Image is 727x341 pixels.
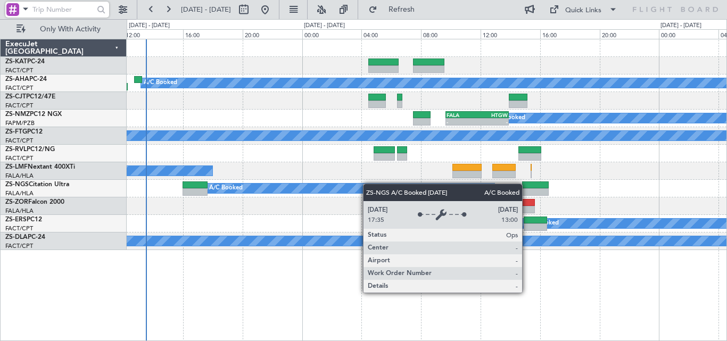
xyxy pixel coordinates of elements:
a: FALA/HLA [5,189,34,197]
span: [DATE] - [DATE] [181,5,231,14]
div: 12:00 [481,29,540,39]
div: 20:00 [243,29,302,39]
span: ZS-DLA [5,234,28,240]
a: FACT/CPT [5,154,33,162]
a: FACT/CPT [5,224,33,232]
a: FACT/CPT [5,137,33,145]
div: A/C Booked [209,180,243,196]
a: ZS-DLAPC-24 [5,234,45,240]
div: 16:00 [183,29,243,39]
a: ZS-KATPC-24 [5,59,45,65]
span: ZS-ZOR [5,199,28,205]
div: 00:00 [302,29,362,39]
a: ZS-NMZPC12 NGX [5,111,62,118]
span: Refresh [379,6,424,13]
a: ZS-ERSPC12 [5,217,42,223]
div: 12:00 [123,29,183,39]
a: ZS-ZORFalcon 2000 [5,199,64,205]
div: [DATE] - [DATE] [129,21,170,30]
a: FALA/HLA [5,207,34,215]
button: Quick Links [544,1,623,18]
span: ZS-ERS [5,217,27,223]
a: ZS-CJTPC12/47E [5,94,55,100]
a: ZS-RVLPC12/NG [5,146,55,153]
a: ZS-AHAPC-24 [5,76,47,82]
div: Quick Links [565,5,601,16]
span: Only With Activity [28,26,112,33]
div: A/C Booked [144,75,177,91]
a: FACT/CPT [5,84,33,92]
div: HTGW [477,112,508,118]
div: [DATE] - [DATE] [660,21,701,30]
span: ZS-NMZ [5,111,30,118]
span: ZS-NGS [5,181,29,188]
a: ZS-LMFNextant 400XTi [5,164,75,170]
div: - [477,119,508,125]
span: ZS-RVL [5,146,27,153]
span: ZS-FTG [5,129,27,135]
div: - [447,119,477,125]
button: Refresh [363,1,427,18]
input: Trip Number [32,2,94,18]
a: FACT/CPT [5,102,33,110]
a: ZS-FTGPC12 [5,129,43,135]
button: Only With Activity [12,21,115,38]
div: 20:00 [600,29,659,39]
div: A/C Booked [403,233,437,249]
a: FACT/CPT [5,66,33,74]
a: FACT/CPT [5,242,33,250]
div: 08:00 [421,29,481,39]
span: ZS-LMF [5,164,28,170]
div: FALA [447,112,477,118]
div: A/C Booked [513,215,547,231]
div: [DATE] - [DATE] [304,21,345,30]
div: 04:00 [361,29,421,39]
span: ZS-KAT [5,59,27,65]
span: ZS-AHA [5,76,29,82]
a: FAPM/PZB [5,119,35,127]
div: 00:00 [659,29,718,39]
span: ZS-CJT [5,94,26,100]
a: ZS-NGSCitation Ultra [5,181,69,188]
div: 16:00 [540,29,600,39]
a: FALA/HLA [5,172,34,180]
